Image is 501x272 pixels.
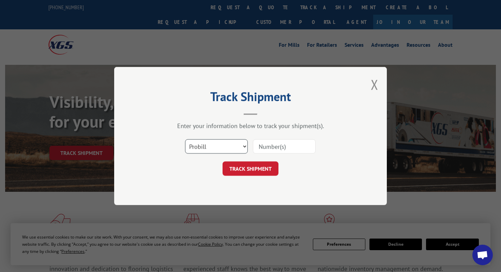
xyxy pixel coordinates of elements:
button: TRACK SHIPMENT [223,161,278,176]
h2: Track Shipment [148,92,353,105]
div: Enter your information below to track your shipment(s). [148,122,353,130]
div: Open chat [472,245,493,265]
input: Number(s) [253,139,316,154]
button: Close modal [371,75,378,94]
